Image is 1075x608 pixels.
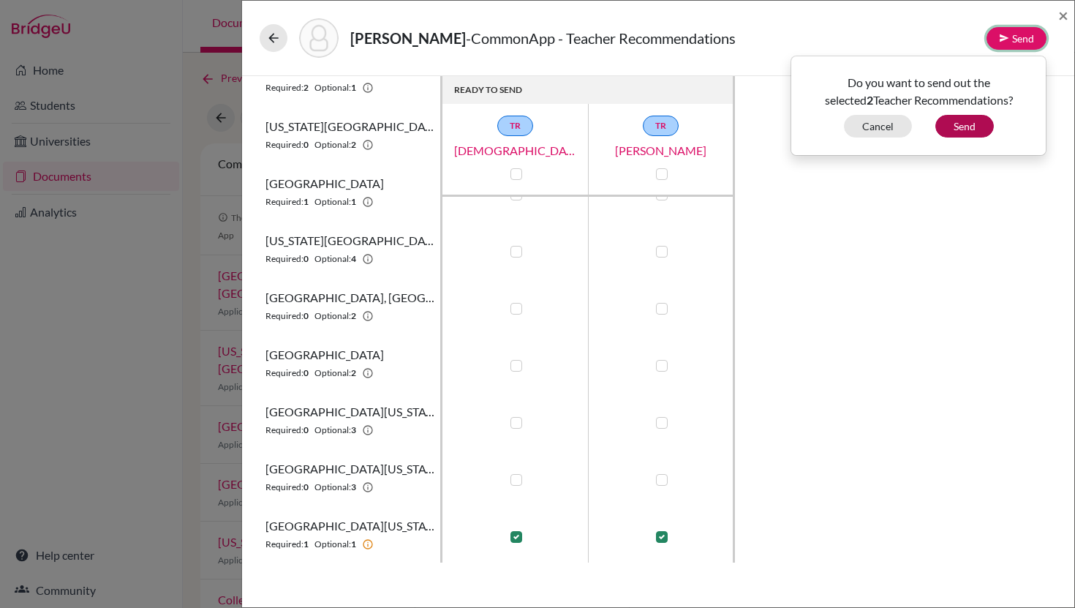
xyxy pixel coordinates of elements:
[303,481,309,494] b: 0
[265,289,434,307] span: [GEOGRAPHIC_DATA], [GEOGRAPHIC_DATA]
[351,424,356,437] b: 3
[497,116,533,136] a: TR
[802,74,1035,109] p: Do you want to send out the selected Teacher Recommendations?
[314,195,351,209] span: Optional:
[265,195,303,209] span: Required:
[265,309,303,323] span: Required:
[265,232,434,249] span: [US_STATE][GEOGRAPHIC_DATA], [GEOGRAPHIC_DATA]
[303,309,309,323] b: 0
[466,29,736,47] span: - CommonApp - Teacher Recommendations
[351,252,356,266] b: 4
[265,81,303,94] span: Required:
[265,118,434,135] span: [US_STATE][GEOGRAPHIC_DATA]
[351,538,356,551] b: 1
[442,76,735,104] th: READY TO SEND
[265,138,303,151] span: Required:
[350,29,466,47] strong: [PERSON_NAME]
[265,424,303,437] span: Required:
[643,116,679,136] a: TR
[351,481,356,494] b: 3
[265,517,434,535] span: [GEOGRAPHIC_DATA][US_STATE] at [GEOGRAPHIC_DATA]
[314,481,351,494] span: Optional:
[303,252,309,266] b: 0
[303,424,309,437] b: 0
[987,27,1046,50] button: Send
[303,538,309,551] b: 1
[1058,4,1068,26] span: ×
[351,195,356,209] b: 1
[314,81,351,94] span: Optional:
[442,142,589,159] a: [DEMOGRAPHIC_DATA][PERSON_NAME]
[351,309,356,323] b: 2
[351,81,356,94] b: 1
[265,460,434,478] span: [GEOGRAPHIC_DATA][US_STATE], [GEOGRAPHIC_DATA]
[314,309,351,323] span: Optional:
[314,424,351,437] span: Optional:
[303,81,309,94] b: 2
[314,138,351,151] span: Optional:
[844,115,912,138] button: Cancel
[314,538,351,551] span: Optional:
[265,367,303,380] span: Required:
[314,367,351,380] span: Optional:
[935,115,994,138] button: Send
[791,56,1046,156] div: Send
[867,93,873,107] b: 2
[265,481,303,494] span: Required:
[303,138,309,151] b: 0
[303,367,309,380] b: 0
[265,252,303,266] span: Required:
[351,138,356,151] b: 2
[588,142,734,159] a: [PERSON_NAME]
[314,252,351,266] span: Optional:
[303,195,309,209] b: 1
[265,403,434,421] span: [GEOGRAPHIC_DATA][US_STATE], [GEOGRAPHIC_DATA]
[265,538,303,551] span: Required:
[265,175,384,192] span: [GEOGRAPHIC_DATA]
[1058,7,1068,24] button: Close
[265,346,384,364] span: [GEOGRAPHIC_DATA]
[351,367,356,380] b: 2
